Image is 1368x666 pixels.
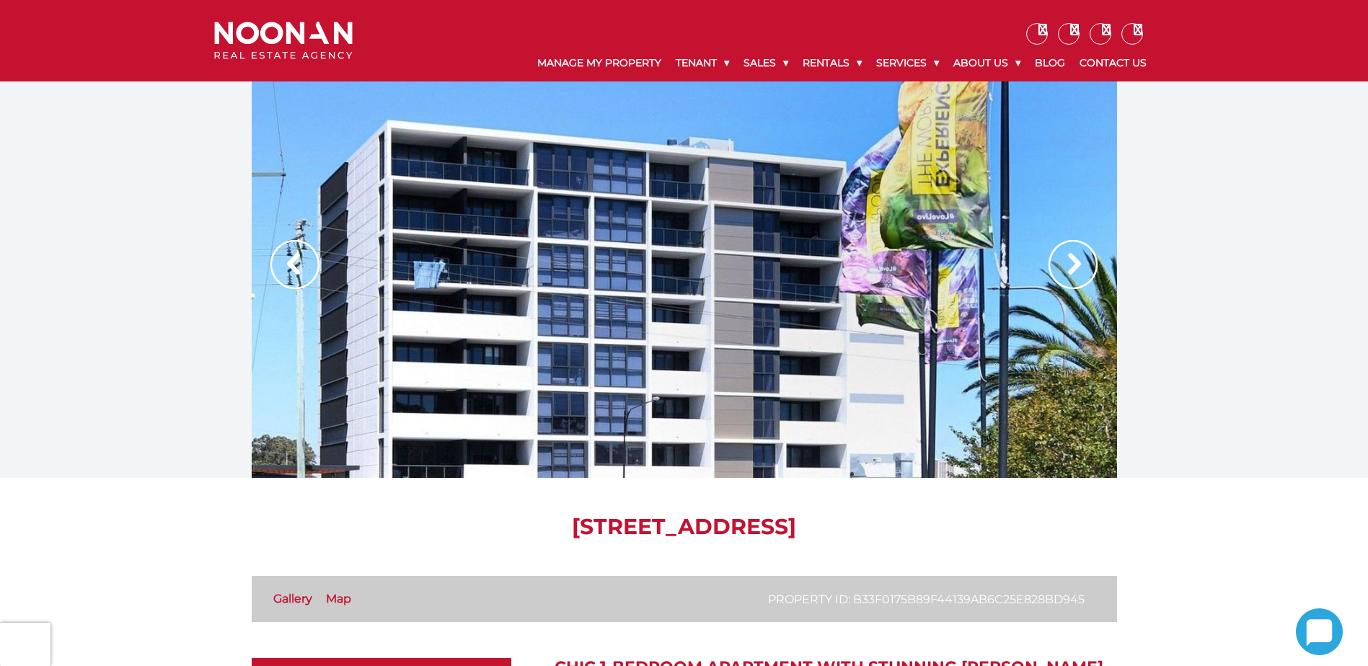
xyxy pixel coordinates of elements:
h1: [STREET_ADDRESS] [252,514,1117,540]
a: Tenant [668,45,736,81]
a: Rentals [795,45,869,81]
img: Arrow slider [1049,240,1098,289]
a: About Us [946,45,1028,81]
a: Contact Us [1072,45,1154,81]
a: Sales [736,45,795,81]
img: Arrow slider [270,240,319,289]
p: Property ID: b33f0175b89f44139ab6c25e828bd945 [768,590,1085,608]
a: Manage My Property [530,45,668,81]
a: Map [326,592,351,605]
a: Blog [1028,45,1072,81]
a: Services [869,45,946,81]
img: Noonan Real Estate Agency [214,22,353,60]
a: Gallery [273,592,312,605]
